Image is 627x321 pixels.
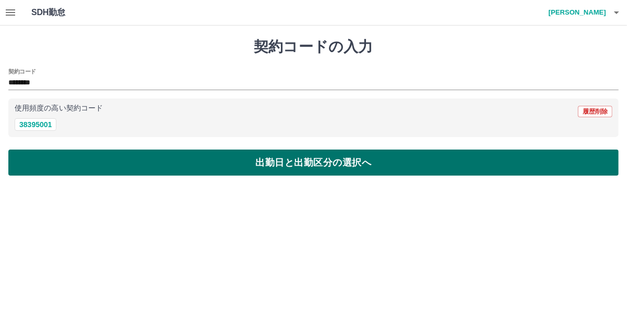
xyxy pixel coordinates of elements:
p: 使用頻度の高い契約コード [15,105,103,112]
button: 履歴削除 [578,106,612,117]
button: 38395001 [15,118,56,131]
h1: 契約コードの入力 [8,38,619,56]
h2: 契約コード [8,67,36,76]
button: 出勤日と出勤区分の選択へ [8,150,619,176]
